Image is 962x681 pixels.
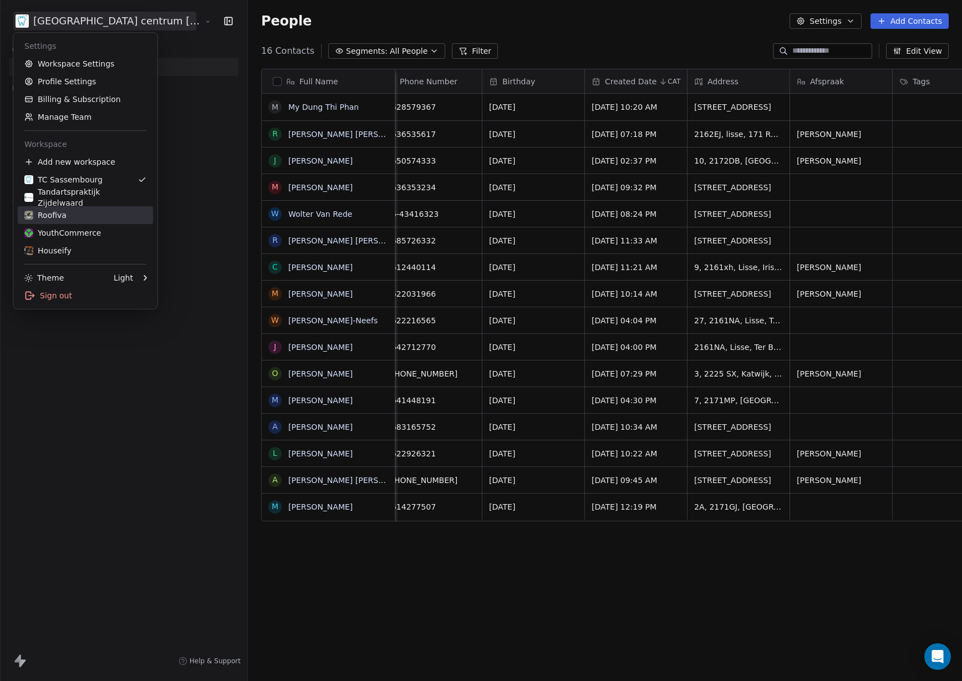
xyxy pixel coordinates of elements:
[24,228,33,237] img: YC%20tumbnail%20flavicon.png
[24,227,101,238] div: YouthCommerce
[18,108,153,126] a: Manage Team
[18,135,153,153] div: Workspace
[24,246,33,255] img: Afbeelding1.png
[24,186,146,209] div: Tandartspraktijk Zijdelwaard
[24,272,64,283] div: Theme
[24,174,103,185] div: TC Sassembourg
[18,90,153,108] a: Billing & Subscription
[24,211,33,220] img: Roofiva%20logo%20flavicon.png
[24,245,72,256] div: Houseify
[18,55,153,73] a: Workspace Settings
[114,272,133,283] div: Light
[24,193,33,202] img: cropped-Favicon-Zijdelwaard.webp
[24,175,33,184] img: cropped-favo.png
[18,73,153,90] a: Profile Settings
[18,153,153,171] div: Add new workspace
[24,210,67,221] div: Roofiva
[18,37,153,55] div: Settings
[18,287,153,304] div: Sign out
